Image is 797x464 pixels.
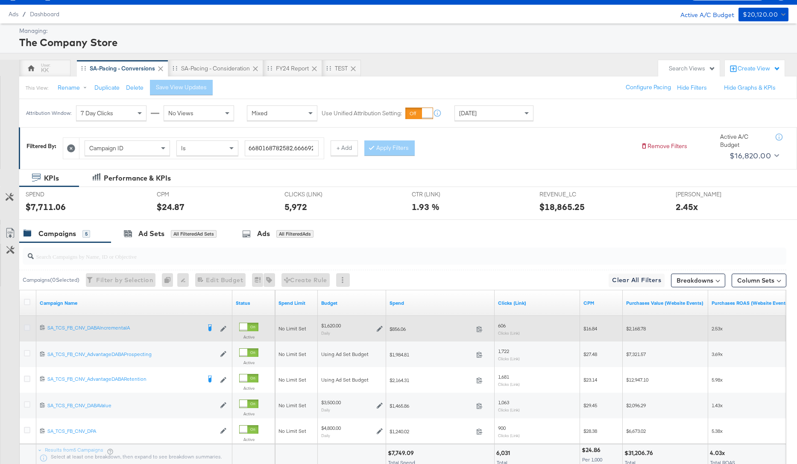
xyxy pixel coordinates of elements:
[498,348,509,354] span: 1,722
[239,385,258,391] label: Active
[278,376,306,383] span: No Limit Set
[582,446,603,454] div: $24.86
[168,109,193,117] span: No Views
[245,140,319,156] input: Enter a search term
[41,66,49,74] div: KK
[52,80,96,96] button: Rename
[730,149,771,162] div: $16,820.00
[677,84,707,92] button: Hide Filters
[181,64,250,73] div: SA-Pacing - Consideration
[47,402,216,409] a: SA_TCS_FB_CNV_DABAValue
[583,351,597,357] span: $27.48
[412,201,440,213] div: 1.93 %
[712,300,790,306] a: The total value of the purchase actions divided by spend tracked by your Custom Audience pixel on...
[23,276,79,284] div: Campaigns ( 0 Selected)
[252,109,267,117] span: Mixed
[181,144,186,152] span: Is
[671,274,725,287] button: Breakdowns
[26,201,66,213] div: $7,711.06
[669,64,715,73] div: Search Views
[539,201,585,213] div: $18,865.25
[712,402,723,409] span: 1.43x
[171,230,217,238] div: All Filtered Ad Sets
[276,230,314,238] div: All Filtered Ads
[9,11,18,18] span: Ads
[278,300,314,306] a: If set, this is the maximum spend for your campaign.
[720,133,767,149] div: Active A/C Budget
[498,300,577,306] a: The number of clicks on links appearing on your ad or Page that direct people to your sites off F...
[239,411,258,417] label: Active
[239,334,258,340] label: Active
[732,274,786,287] button: Column Sets
[40,300,229,306] a: Your campaign name.
[583,376,597,383] span: $23.14
[624,449,656,457] div: $31,206.76
[583,402,597,409] span: $29.45
[321,330,330,336] sub: Daily
[321,399,341,406] div: $3,500.00
[390,403,473,409] span: $1,465.86
[239,360,258,365] label: Active
[26,85,48,91] div: This View:
[626,300,705,306] a: The total value of the purchase actions tracked by your Custom Audience pixel on your website aft...
[712,428,723,434] span: 5.38x
[284,201,307,213] div: 5,972
[47,376,201,382] div: SA_TCS_FB_CNV_AdvantageDABARetention
[498,407,520,412] sub: Clicks (Link)
[321,351,383,358] div: Using Ad Set Budget
[321,376,383,383] div: Using Ad Set Budget
[47,324,201,333] a: SA_TCS_FB_CNV_DABAIncrementalA
[539,190,604,198] span: REVENUE_LC
[47,376,201,384] a: SA_TCS_FB_CNV_AdvantageDABARetention
[126,84,144,92] button: Delete
[459,109,477,117] span: [DATE]
[321,433,330,438] sub: Daily
[583,300,619,306] a: The average cost you've paid to have 1,000 impressions of your ad.
[19,27,786,35] div: Managing:
[712,376,723,383] span: 5.98x
[26,110,72,116] div: Attribution Window:
[390,377,473,383] span: $2,164.31
[626,376,648,383] span: $12,947.10
[498,433,520,438] sub: Clicks (Link)
[498,399,509,406] span: 1,063
[390,326,473,332] span: $856.06
[498,330,520,336] sub: Clicks (Link)
[157,190,221,198] span: CPM
[498,356,520,361] sub: Clicks (Link)
[321,425,341,432] div: $4,800.00
[38,229,76,239] div: Campaigns
[278,402,306,409] span: No Limit Set
[620,80,677,95] button: Configure Pacing
[47,428,216,435] div: SA_TCS_FB_CNV_DPA
[104,173,171,183] div: Performance & KPIs
[710,449,727,457] div: 4.03x
[712,325,723,332] span: 2.53x
[626,428,646,434] span: $6,673.02
[724,84,776,92] button: Hide Graphs & KPIs
[738,64,780,73] div: Create View
[19,35,786,50] div: The Company Store
[47,402,216,409] div: SA_TCS_FB_CNV_DABAValue
[30,11,59,18] a: Dashboard
[390,351,473,358] span: $1,984.81
[498,322,506,329] span: 606
[47,351,216,358] a: SA_TCS_FB_CNV_AdvantageDABAProspecting
[738,8,788,21] button: $20,120.00
[94,84,120,92] button: Duplicate
[390,428,473,435] span: $1,240.02
[81,66,86,70] div: Drag to reorder tab
[236,300,272,306] a: Shows the current state of your Ad Campaign.
[34,245,716,261] input: Search Campaigns by Name, ID or Objective
[321,407,330,412] sub: Daily
[498,374,509,380] span: 1,681
[82,230,90,238] div: 5
[498,382,520,387] sub: Clicks (Link)
[26,190,90,198] span: SPEND
[583,428,597,434] span: $28.38
[626,351,646,357] span: $7,321.57
[267,66,272,70] div: Drag to reorder tab
[326,66,331,70] div: Drag to reorder tab
[335,64,348,73] div: TEST
[157,201,185,213] div: $24.87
